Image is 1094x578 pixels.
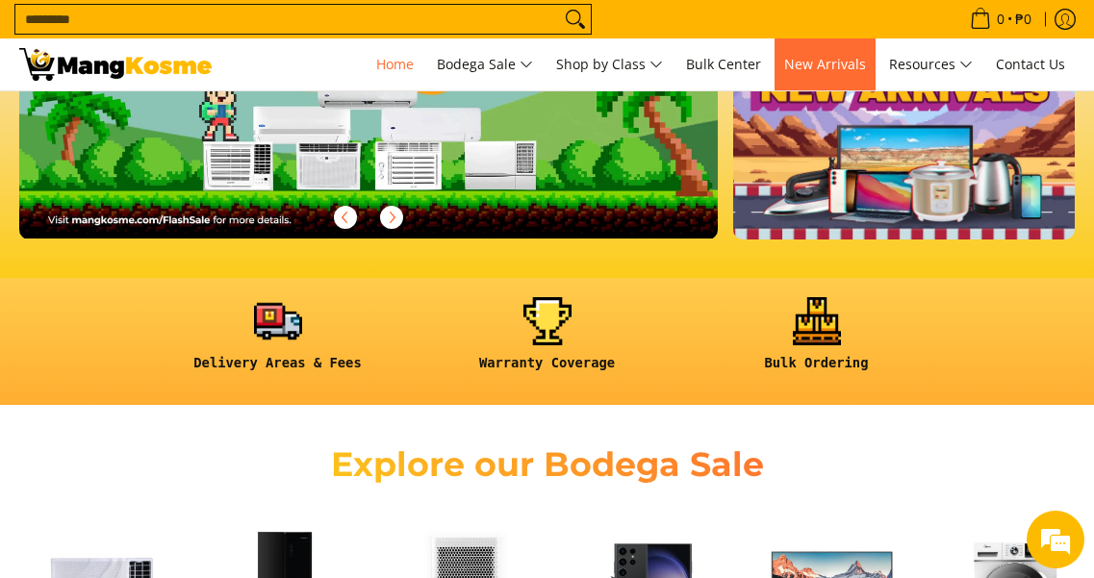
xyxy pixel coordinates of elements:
[784,55,866,73] span: New Arrivals
[427,38,543,90] a: Bodega Sale
[288,443,806,486] h2: Explore our Bodega Sale
[376,55,414,73] span: Home
[692,297,942,386] a: <h6><strong>Bulk Ordering</strong></h6>
[775,38,876,90] a: New Arrivals
[996,55,1065,73] span: Contact Us
[422,297,673,386] a: <h6><strong>Warranty Coverage</strong></h6>
[686,55,761,73] span: Bulk Center
[153,297,403,386] a: <h6><strong>Delivery Areas & Fees</strong></h6>
[556,53,663,77] span: Shop by Class
[733,48,1075,239] img: NEW_ARRIVAL.webp
[986,38,1075,90] a: Contact Us
[676,38,771,90] a: Bulk Center
[964,9,1037,30] span: •
[437,53,533,77] span: Bodega Sale
[994,13,1007,26] span: 0
[547,38,673,90] a: Shop by Class
[560,5,591,34] button: Search
[324,196,367,239] button: Previous
[879,38,982,90] a: Resources
[1012,13,1034,26] span: ₱0
[367,38,423,90] a: Home
[19,48,212,81] img: Mang Kosme: Your Home Appliances Warehouse Sale Partner!
[370,196,413,239] button: Next
[889,53,973,77] span: Resources
[231,38,1075,90] nav: Main Menu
